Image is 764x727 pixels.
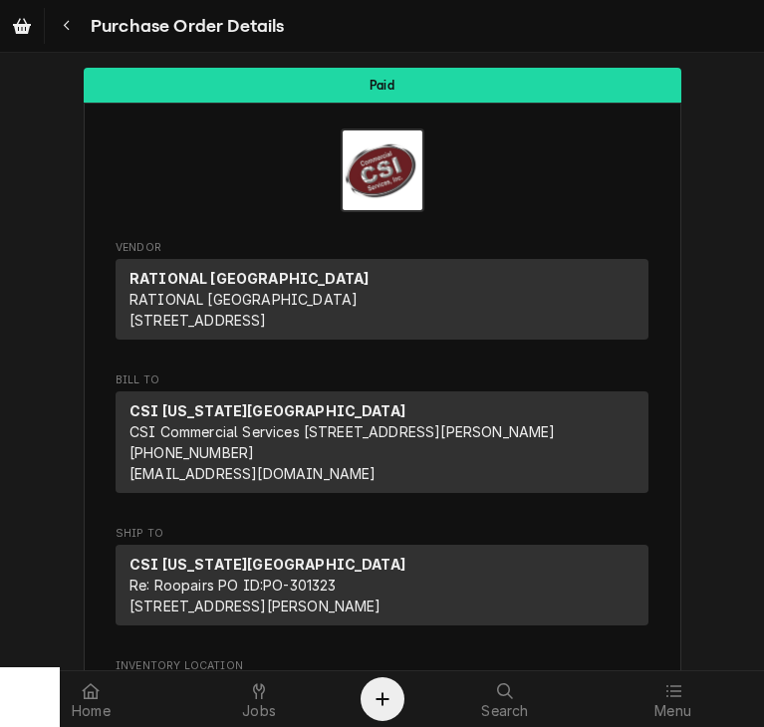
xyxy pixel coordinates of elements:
div: Ship To [116,545,648,625]
strong: CSI [US_STATE][GEOGRAPHIC_DATA] [129,402,405,419]
a: [PHONE_NUMBER] [129,444,254,461]
span: Paid [370,79,394,92]
div: Bill To [116,391,648,493]
span: [STREET_ADDRESS][PERSON_NAME] [129,598,382,614]
div: Vendor [116,259,648,340]
div: Purchase Order Ship To [116,526,648,634]
div: Purchase Order Bill To [116,372,648,502]
span: Home [72,703,111,719]
div: Status [84,68,681,103]
strong: CSI [US_STATE][GEOGRAPHIC_DATA] [129,556,405,573]
div: Bill To [116,391,648,501]
span: Jobs [242,703,276,719]
span: Re: Roopairs PO ID: PO-301323 [129,577,337,594]
span: Purchase Order Details [85,13,285,40]
div: Vendor [116,259,648,348]
span: RATIONAL [GEOGRAPHIC_DATA] [STREET_ADDRESS] [129,291,358,329]
span: Vendor [116,240,648,256]
a: Go to Purchase Orders [4,8,40,44]
span: Inventory Location [116,658,648,674]
span: Ship To [116,526,648,542]
a: Jobs [176,675,343,723]
span: CSI Commercial Services [STREET_ADDRESS][PERSON_NAME] [129,423,555,440]
span: Search [481,703,528,719]
button: Navigate back [49,8,85,44]
a: Menu [590,675,756,723]
strong: RATIONAL [GEOGRAPHIC_DATA] [129,270,369,287]
span: Bill To [116,372,648,388]
img: Logo [341,128,424,212]
div: Ship To [116,545,648,633]
a: [EMAIL_ADDRESS][DOMAIN_NAME] [129,465,376,482]
a: Search [422,675,589,723]
div: Purchase Order Vendor [116,240,648,349]
span: Menu [654,703,691,719]
button: Create Object [361,677,404,721]
div: Inventory Location [116,658,648,701]
a: Home [8,675,174,723]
